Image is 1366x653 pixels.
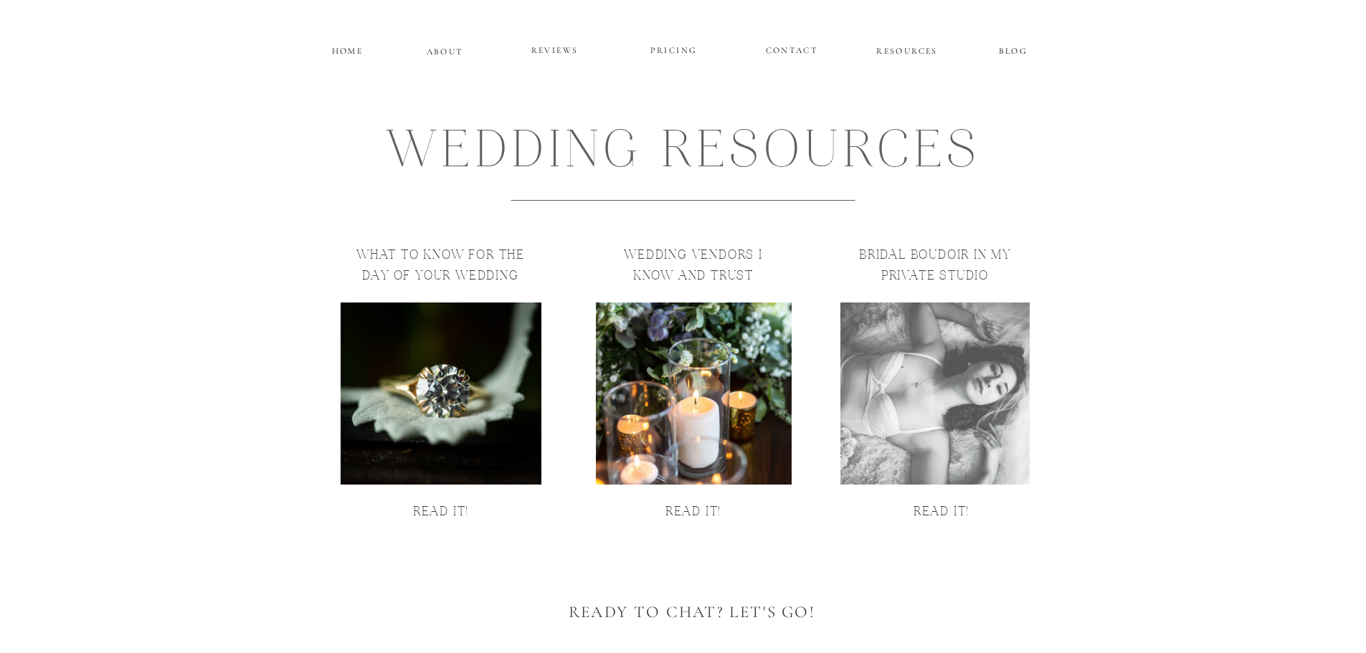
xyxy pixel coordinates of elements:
[875,43,940,55] a: RESOURCES
[355,115,1012,193] h1: wedding resources
[851,247,1020,306] h2: bridal boudoir in my private studio
[330,43,366,55] a: HOME
[512,42,598,59] a: REVIEWS
[981,43,1046,55] a: BLOG
[761,503,1123,530] a: read it!
[511,599,873,626] a: Ready to chat? Let's go!
[631,42,717,59] a: PRICING
[513,503,875,530] a: read it!
[427,44,464,56] a: ABOUT
[610,247,778,306] h2: wedding vendors I know and trust
[348,247,534,302] h2: what to know for the day of your wedding
[766,42,818,54] a: CONTACT
[260,503,622,530] a: read it!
